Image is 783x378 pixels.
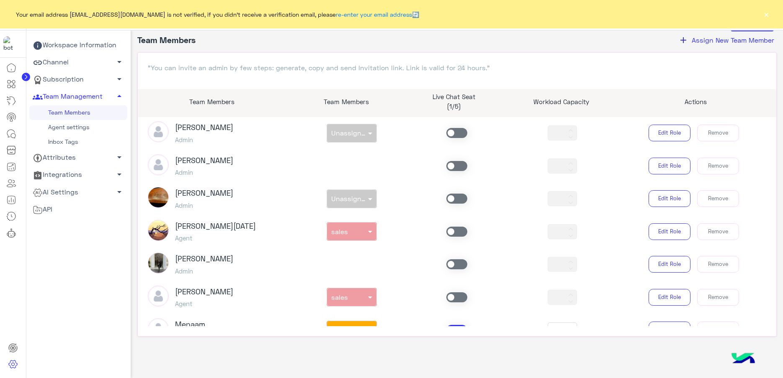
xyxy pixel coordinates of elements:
button: Remove [697,125,739,141]
button: Edit Role [649,322,690,338]
button: Edit Role [649,158,690,174]
span: arrow_drop_down [114,74,124,84]
img: defaultAdmin.png [148,318,169,339]
span: Assign New Team Member [692,36,774,44]
a: Subscription [29,71,127,88]
a: Attributes [29,149,127,166]
h5: Agent [175,300,233,307]
a: AI Settings [29,184,127,201]
p: Live Chat Seat [406,92,501,102]
a: Workspace Information [29,37,127,54]
span: arrow_drop_up [114,91,124,101]
button: Remove [697,190,739,207]
a: Integrations [29,166,127,184]
h5: Admin [175,202,233,209]
p: Workload Capacity [514,97,609,107]
span: API [33,204,52,215]
p: "You can invite an admin by few steps: generate, copy and send Invitation link. Link is valid for... [148,63,767,73]
h5: Admin [175,136,233,143]
span: arrow_drop_down [114,152,124,162]
a: Channel [29,54,127,71]
span: arrow_drop_down [114,57,124,67]
span: arrow_drop_down [114,187,124,197]
i: add [678,35,688,45]
h3: Menaam [175,320,205,329]
span: Your email address [EMAIL_ADDRESS][DOMAIN_NAME] is not verified, if you didn't receive a verifica... [16,10,419,19]
span: arrow_drop_down [114,169,124,179]
p: Actions [621,97,770,107]
img: picture [148,187,169,208]
img: 713415422032625 [3,36,18,51]
button: addAssign New Team Member [676,35,777,46]
button: Edit Role [649,289,690,306]
button: Edit Role [649,190,690,207]
h3: [PERSON_NAME] [175,189,233,198]
p: Team Members [138,97,286,107]
a: re-enter your email address [336,11,412,18]
a: Team Members [29,105,127,120]
img: picture [148,253,169,273]
button: Remove [697,223,739,240]
h4: Team Members [137,35,196,46]
a: API [29,201,127,218]
p: Team Members [299,97,394,107]
h3: [PERSON_NAME][DATE] [175,222,256,231]
h3: [PERSON_NAME] [175,123,233,132]
button: Edit Role [649,256,690,273]
h5: Agent [175,234,256,242]
img: defaultAdmin.png [148,154,169,175]
button: Remove [697,158,739,174]
h3: [PERSON_NAME] [175,254,233,263]
button: Remove [697,289,739,306]
img: defaultAdmin.png [148,121,169,142]
button: Edit Role [649,223,690,240]
button: Remove [697,322,739,338]
h3: [PERSON_NAME] [175,156,233,165]
h3: [PERSON_NAME] [175,287,233,296]
h5: Admin [175,267,233,275]
p: (1/5) [406,102,501,111]
h5: Admin [175,169,233,176]
a: Inbox Tags [29,135,127,149]
button: × [762,10,770,18]
a: Agent settings [29,120,127,135]
img: defaultAdmin.png [148,286,169,306]
button: Remove [697,256,739,273]
a: Team Management [29,88,127,105]
img: hulul-logo.png [729,345,758,374]
img: ACg8ocJAd9cmCV_lg36ov6Kt_yM79juuS8Adv9pU2f3caa9IOlWTjQo=s96-c [148,220,169,241]
button: Edit Role [649,125,690,141]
